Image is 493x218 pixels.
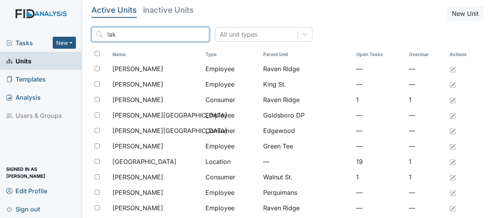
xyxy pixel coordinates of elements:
[91,6,137,14] h5: Active Units
[202,138,260,154] td: Employee
[202,77,260,92] td: Employee
[112,157,176,166] span: [GEOGRAPHIC_DATA]
[353,200,406,216] td: —
[95,51,100,56] input: Toggle All Rows Selected
[202,200,260,216] td: Employee
[450,126,456,135] a: Edit
[406,138,447,154] td: —
[6,38,53,48] a: Tasks
[112,141,163,151] span: [PERSON_NAME]
[406,61,447,77] td: —
[406,92,447,107] td: 1
[450,64,456,73] a: Edit
[353,61,406,77] td: —
[202,123,260,138] td: Consumer
[202,169,260,185] td: Consumer
[260,138,353,154] td: Green Tee
[450,188,456,197] a: Edit
[406,169,447,185] td: 1
[112,111,227,120] span: [PERSON_NAME][GEOGRAPHIC_DATA]
[353,138,406,154] td: —
[220,30,257,39] div: All unit types
[112,95,163,104] span: [PERSON_NAME]
[112,64,163,73] span: [PERSON_NAME]
[202,61,260,77] td: Employee
[260,200,353,216] td: Raven Ridge
[260,61,353,77] td: Raven Ridge
[406,154,447,169] td: 1
[53,37,76,49] button: New
[260,185,353,200] td: Perquimans
[91,27,209,42] input: Search...
[450,95,456,104] a: Edit
[260,123,353,138] td: Edgewood
[112,126,227,135] span: [PERSON_NAME][GEOGRAPHIC_DATA]
[353,77,406,92] td: —
[260,107,353,123] td: Goldsboro DP
[260,154,353,169] td: —
[406,200,447,216] td: —
[6,55,31,67] span: Units
[6,167,76,179] span: Signed in as [PERSON_NAME]
[353,92,406,107] td: 1
[6,185,47,197] span: Edit Profile
[202,48,260,61] th: Toggle SortBy
[450,203,456,213] a: Edit
[406,77,447,92] td: —
[353,169,406,185] td: 1
[353,185,406,200] td: —
[450,141,456,151] a: Edit
[260,77,353,92] td: King St.
[260,92,353,107] td: Raven Ridge
[450,80,456,89] a: Edit
[202,92,260,107] td: Consumer
[446,48,484,61] th: Actions
[353,107,406,123] td: —
[112,80,163,89] span: [PERSON_NAME]
[353,48,406,61] th: Toggle SortBy
[6,73,46,85] span: Templates
[202,107,260,123] td: Employee
[6,91,41,103] span: Analysis
[6,203,40,215] span: Sign out
[406,123,447,138] td: —
[260,48,353,61] th: Toggle SortBy
[406,48,447,61] th: Toggle SortBy
[353,123,406,138] td: —
[109,48,202,61] th: Toggle SortBy
[447,6,484,21] button: New Unit
[112,188,163,197] span: [PERSON_NAME]
[143,6,194,14] h5: Inactive Units
[450,111,456,120] a: Edit
[112,172,163,182] span: [PERSON_NAME]
[450,157,456,166] a: Edit
[202,154,260,169] td: Location
[260,169,353,185] td: Walnut St.
[406,107,447,123] td: —
[202,185,260,200] td: Employee
[406,185,447,200] td: —
[353,154,406,169] td: 19
[450,172,456,182] a: Edit
[112,203,163,213] span: [PERSON_NAME]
